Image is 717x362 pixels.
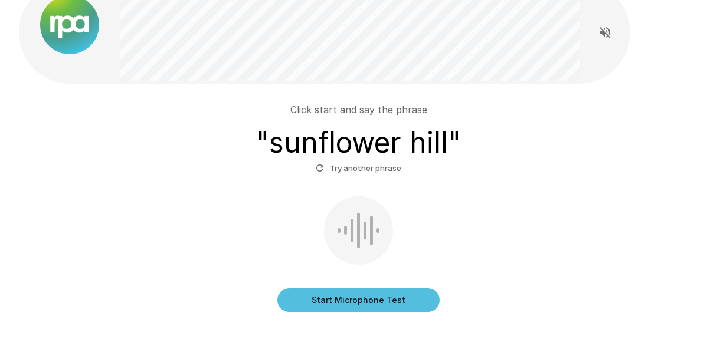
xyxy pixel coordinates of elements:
button: Read questions aloud [593,21,617,44]
button: Start Microphone Test [277,288,440,312]
button: Try another phrase [313,159,404,177]
h3: " sunflower hill " [256,126,461,159]
p: Click start and say the phrase [290,103,427,117]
